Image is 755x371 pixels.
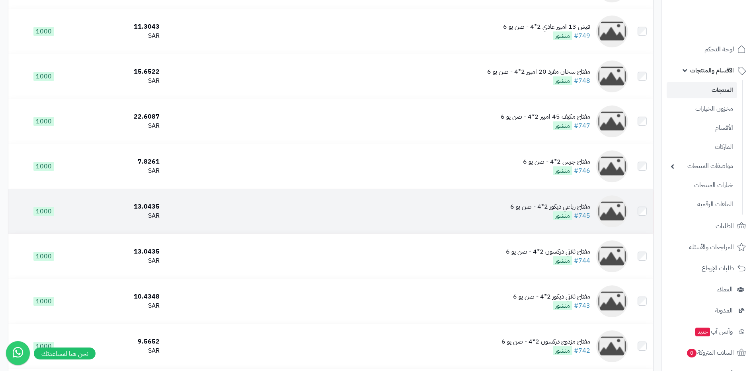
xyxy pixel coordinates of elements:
span: منشور [553,211,572,220]
img: فيش 13 امبير عادي 2*4 - صن يو 6 [596,16,628,47]
span: لوحة التحكم [704,44,734,55]
a: #743 [574,301,590,310]
span: منشور [553,346,572,355]
span: 1000 [33,117,54,126]
a: #748 [574,76,590,86]
a: لوحة التحكم [667,40,750,59]
a: خيارات المنتجات [667,177,737,194]
img: مفتاح ثلاثي ديكور 2*4 - صن يو 6 [596,285,628,317]
a: المنتجات [667,82,737,98]
div: مفتاح ثلاثي دركسون 2*4 - صن يو 6 [506,247,590,256]
div: مفتاح مكيف 45 امبير 2*4 - صن يو 6 [501,112,590,121]
img: مفتاح سخان مفرد 20 امبير 2*4 - صن يو 6 [596,61,628,92]
a: الطلبات [667,217,750,236]
a: طلبات الإرجاع [667,259,750,278]
span: وآتس آب [695,326,733,337]
span: منشور [553,31,572,40]
span: طلبات الإرجاع [702,263,734,274]
span: منشور [553,166,572,175]
img: مفتاح ثلاثي دركسون 2*4 - صن يو 6 [596,240,628,272]
span: المراجعات والأسئلة [689,242,734,253]
div: فيش 13 امبير عادي 2*4 - صن يو 6 [503,22,590,31]
a: #742 [574,346,590,355]
span: 1000 [33,162,54,171]
div: مفتاح ثلاثي ديكور 2*4 - صن يو 6 [513,292,590,301]
div: SAR [83,31,160,41]
div: SAR [83,346,160,355]
a: الملفات الرقمية [667,196,737,213]
img: logo-2.png [701,22,747,39]
a: #744 [574,256,590,266]
div: مفتاح رباعي ديكور 2*4 - صن يو 6 [510,202,590,211]
span: منشور [553,256,572,265]
span: العملاء [717,284,733,295]
span: الأقسام والمنتجات [690,65,734,76]
div: مفتاح سخان مفرد 20 امبير 2*4 - صن يو 6 [487,67,590,76]
div: SAR [83,301,160,310]
div: SAR [83,121,160,131]
a: العملاء [667,280,750,299]
div: 11.3043 [83,22,160,31]
div: SAR [83,256,160,266]
span: منشور [553,121,572,130]
img: مفتاح مزدوج دركسون 2*4 - صن يو 6 [596,330,628,362]
span: منشور [553,301,572,310]
div: 10.4348 [83,292,160,301]
a: الأقسام [667,119,737,137]
span: 1000 [33,72,54,81]
a: مخزون الخيارات [667,100,737,117]
div: 15.6522 [83,67,160,76]
span: 1000 [33,342,54,351]
div: SAR [83,166,160,176]
span: المدونة [715,305,733,316]
div: 22.6087 [83,112,160,121]
img: مفتاح رباعي ديكور 2*4 - صن يو 6 [596,195,628,227]
span: 1000 [33,27,54,36]
div: 9.5652 [83,337,160,346]
div: SAR [83,211,160,221]
div: 13.0435 [83,247,160,256]
a: #749 [574,31,590,41]
span: 1000 [33,207,54,216]
span: 0 [687,349,696,357]
span: السلات المتروكة [686,347,734,358]
img: مفتاح جرس 2*4 - صن يو 6 [596,150,628,182]
a: #745 [574,211,590,221]
span: جديد [695,328,710,336]
a: وآتس آبجديد [667,322,750,341]
span: منشور [553,76,572,85]
a: مواصفات المنتجات [667,158,737,175]
span: 1000 [33,297,54,306]
a: #747 [574,121,590,131]
span: 1000 [33,252,54,261]
span: الطلبات [716,221,734,232]
div: 13.0435 [83,202,160,211]
a: المراجعات والأسئلة [667,238,750,257]
div: مفتاح جرس 2*4 - صن يو 6 [523,157,590,166]
div: 7.8261 [83,157,160,166]
div: SAR [83,76,160,86]
img: مفتاح مكيف 45 امبير 2*4 - صن يو 6 [596,105,628,137]
a: السلات المتروكة0 [667,343,750,362]
div: مفتاح مزدوج دركسون 2*4 - صن يو 6 [501,337,590,346]
a: الماركات [667,139,737,156]
a: #746 [574,166,590,176]
a: المدونة [667,301,750,320]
